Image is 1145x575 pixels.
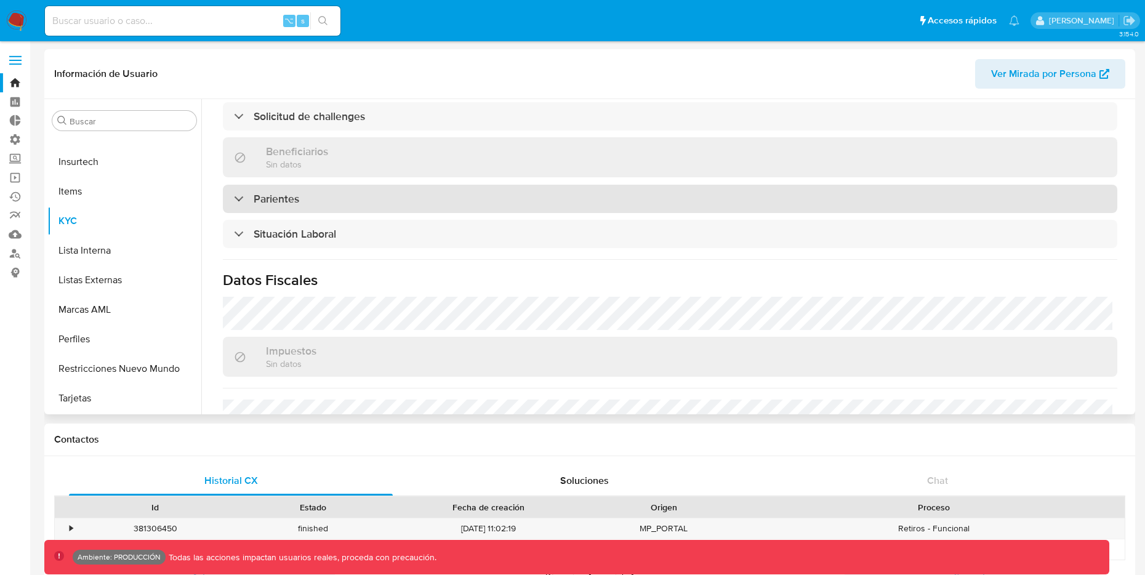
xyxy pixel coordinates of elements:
[54,68,158,80] h1: Información de Usuario
[751,501,1116,513] div: Proceso
[975,59,1125,89] button: Ver Mirada por Persona
[284,15,294,26] span: ⌥
[585,518,742,539] div: MP_PORTAL
[70,523,73,534] div: •
[401,501,576,513] div: Fecha de creación
[76,539,234,560] div: 379285002
[560,473,609,488] span: Soluciones
[70,116,191,127] input: Buscar
[85,501,225,513] div: Id
[204,473,258,488] span: Historial CX
[54,433,1125,446] h1: Contactos
[47,295,201,324] button: Marcas AML
[266,358,316,369] p: Sin datos
[392,539,585,560] div: [DATE] 10:43:12
[301,15,305,26] span: s
[1123,14,1136,27] a: Salir
[47,177,201,206] button: Items
[254,192,299,206] h3: Parientes
[57,116,67,126] button: Buscar
[47,236,201,265] button: Lista Interna
[243,501,383,513] div: Estado
[927,473,948,488] span: Chat
[1049,15,1119,26] p: luis.birchenz@mercadolibre.com
[392,518,585,539] div: [DATE] 11:02:19
[47,384,201,413] button: Tarjetas
[266,344,316,358] h3: Impuestos
[223,137,1117,177] div: BeneficiariosSin datos
[166,552,436,563] p: Todas las acciones impactan usuarios reales, proceda con precaución.
[266,158,328,170] p: Sin datos
[47,324,201,354] button: Perfiles
[991,59,1096,89] span: Ver Mirada por Persona
[742,539,1125,560] div: Acreditación de Pagos - Payers
[1009,15,1019,26] a: Notificaciones
[223,220,1117,248] div: Situación Laboral
[78,555,161,560] p: Ambiente: PRODUCCIÓN
[254,227,336,241] h3: Situación Laboral
[47,206,201,236] button: KYC
[223,271,1117,289] h1: Datos Fiscales
[47,354,201,384] button: Restricciones Nuevo Mundo
[742,518,1125,539] div: Retiros - Funcional
[223,337,1117,377] div: ImpuestosSin datos
[76,518,234,539] div: 381306450
[254,110,365,123] h3: Solicitud de challenges
[234,518,392,539] div: finished
[45,13,340,29] input: Buscar usuario o caso...
[585,539,742,560] div: SUPPORT_WIDGET_MP
[928,14,997,27] span: Accesos rápidos
[593,501,734,513] div: Origen
[223,185,1117,213] div: Parientes
[310,12,335,30] button: search-icon
[234,539,392,560] div: finished
[47,265,201,295] button: Listas Externas
[47,147,201,177] button: Insurtech
[266,145,328,158] h3: Beneficiarios
[223,102,1117,131] div: Solicitud de challenges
